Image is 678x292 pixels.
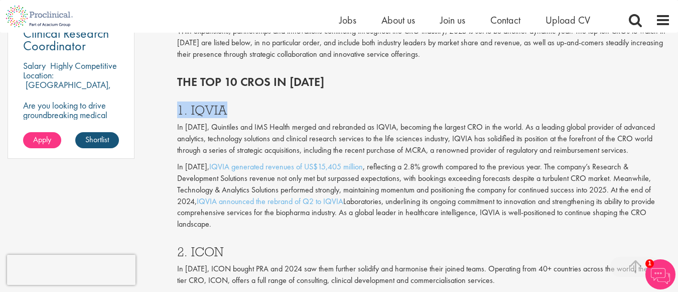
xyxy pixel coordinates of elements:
[177,263,670,286] p: In [DATE], ICON bought PRA and 2024 saw them further solidify and harmonise their joined teams. O...
[339,14,356,27] a: Jobs
[7,255,135,285] iframe: reCAPTCHA
[23,132,61,148] a: Apply
[177,122,670,156] p: In [DATE], Quintiles and IMS Health merged and rebranded as IQVIA, becoming the largest CRO in th...
[645,259,654,268] span: 1
[440,14,465,27] a: Join us
[50,60,117,71] p: Highly Competitive
[23,69,54,81] span: Location:
[546,14,590,27] a: Upload CV
[23,27,119,52] a: Clinical Research Coordinator
[23,60,46,71] span: Salary
[197,196,343,207] a: IQVIA announced the rebrand of Q2 to IQVIA
[23,25,109,54] span: Clinical Research Coordinator
[23,101,119,158] p: Are you looking to drive groundbreaking medical research and make a real impact-join our client a...
[381,14,415,27] a: About us
[209,161,363,172] a: IQVIA generated revenues of US$15,405 million
[75,132,119,148] a: Shortlist
[177,245,670,258] h3: 2. ICON
[490,14,520,27] a: Contact
[177,75,670,88] h2: The top 10 CROs in [DATE]
[23,79,111,100] p: [GEOGRAPHIC_DATA], [GEOGRAPHIC_DATA]
[177,104,670,117] h3: 1. IQVIA
[177,161,670,230] p: In [DATE], , reflecting a 2.8% growth compared to the previous year. The company’s Research & Dev...
[177,26,670,60] p: With expansions, partnerships and innovations continuing throughout the CRO industry, 2025 is set...
[645,259,675,289] img: Chatbot
[33,134,51,145] span: Apply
